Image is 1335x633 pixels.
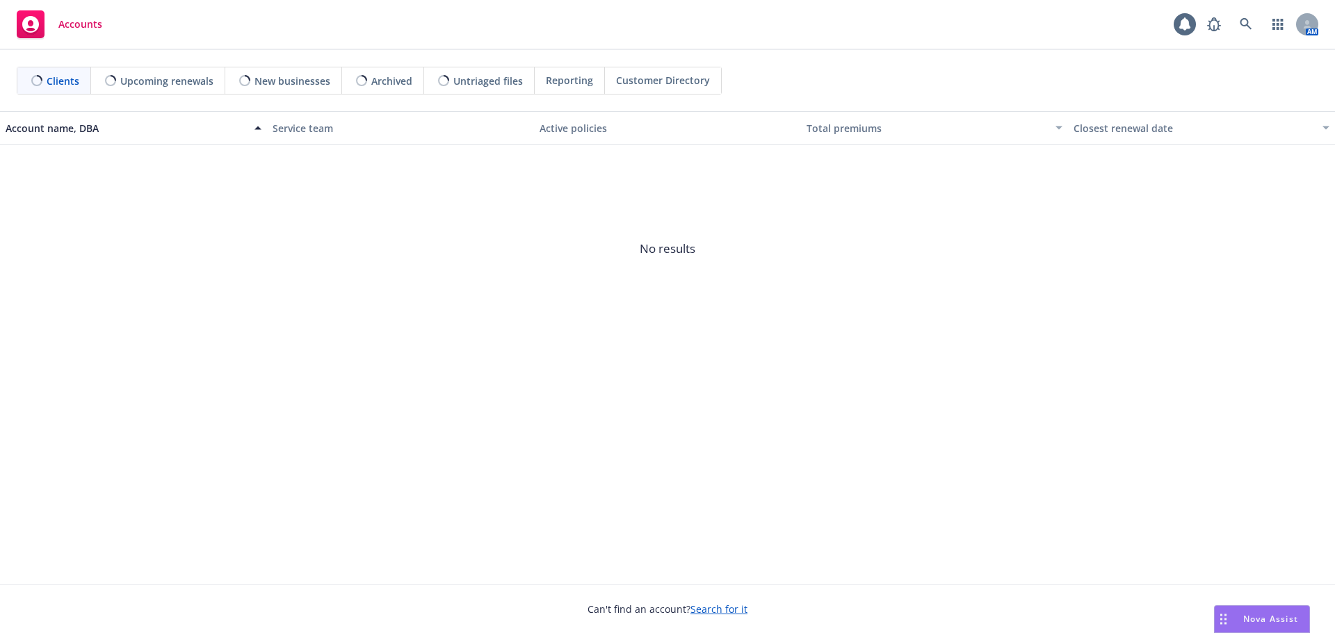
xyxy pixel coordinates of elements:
span: Reporting [546,73,593,88]
span: Accounts [58,19,102,30]
span: Can't find an account? [588,602,747,616]
button: Closest renewal date [1068,111,1335,145]
span: Untriaged files [453,74,523,88]
span: Upcoming renewals [120,74,213,88]
div: Total premiums [807,121,1047,135]
span: Customer Directory [616,73,710,88]
button: Active policies [534,111,801,145]
button: Service team [267,111,534,145]
a: Search for it [690,602,747,616]
button: Nova Assist [1214,605,1310,633]
div: Closest renewal date [1074,121,1314,135]
span: Archived [371,74,412,88]
div: Active policies [540,121,795,135]
div: Service team [273,121,528,135]
span: Clients [47,74,79,88]
div: Account name, DBA [6,121,246,135]
a: Switch app [1264,10,1292,38]
span: New businesses [254,74,330,88]
a: Search [1232,10,1260,38]
span: Nova Assist [1243,613,1298,625]
button: Total premiums [801,111,1068,145]
div: Drag to move [1215,606,1232,632]
a: Report a Bug [1200,10,1228,38]
a: Accounts [11,5,108,44]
